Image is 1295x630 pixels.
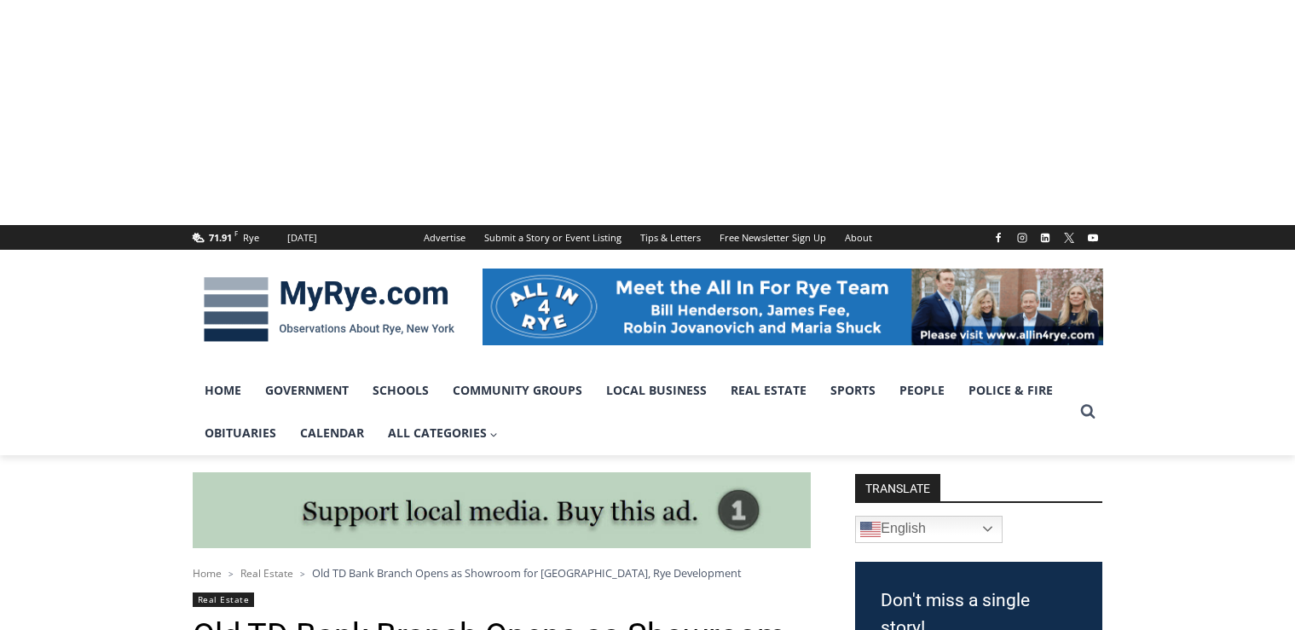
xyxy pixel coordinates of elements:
[193,369,1072,455] nav: Primary Navigation
[287,230,317,246] div: [DATE]
[475,225,631,250] a: Submit a Story or Event Listing
[1072,396,1103,427] button: View Search Form
[855,474,940,501] strong: TRANSLATE
[193,566,222,581] a: Home
[312,565,742,581] span: Old TD Bank Branch Opens as Showroom for [GEOGRAPHIC_DATA], Rye Development
[193,265,465,354] img: MyRye.com
[719,369,818,412] a: Real Estate
[361,369,441,412] a: Schools
[288,412,376,454] a: Calendar
[860,519,881,540] img: en
[594,369,719,412] a: Local Business
[234,228,238,238] span: F
[988,228,1009,248] a: Facebook
[193,592,255,607] a: Real Estate
[483,269,1103,345] img: All in for Rye
[193,472,811,549] img: support local media, buy this ad
[388,424,499,442] span: All Categories
[855,516,1003,543] a: English
[414,225,475,250] a: Advertise
[710,225,835,250] a: Free Newsletter Sign Up
[818,369,887,412] a: Sports
[957,369,1065,412] a: Police & Fire
[887,369,957,412] a: People
[253,369,361,412] a: Government
[414,225,882,250] nav: Secondary Navigation
[193,369,253,412] a: Home
[300,568,305,580] span: >
[835,225,882,250] a: About
[228,568,234,580] span: >
[1083,228,1103,248] a: YouTube
[193,412,288,454] a: Obituaries
[1059,228,1079,248] a: X
[631,225,710,250] a: Tips & Letters
[243,230,259,246] div: Rye
[441,369,594,412] a: Community Groups
[1035,228,1055,248] a: Linkedin
[193,564,811,581] nav: Breadcrumbs
[209,231,232,244] span: 71.91
[240,566,293,581] a: Real Estate
[376,412,511,454] a: All Categories
[1012,228,1032,248] a: Instagram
